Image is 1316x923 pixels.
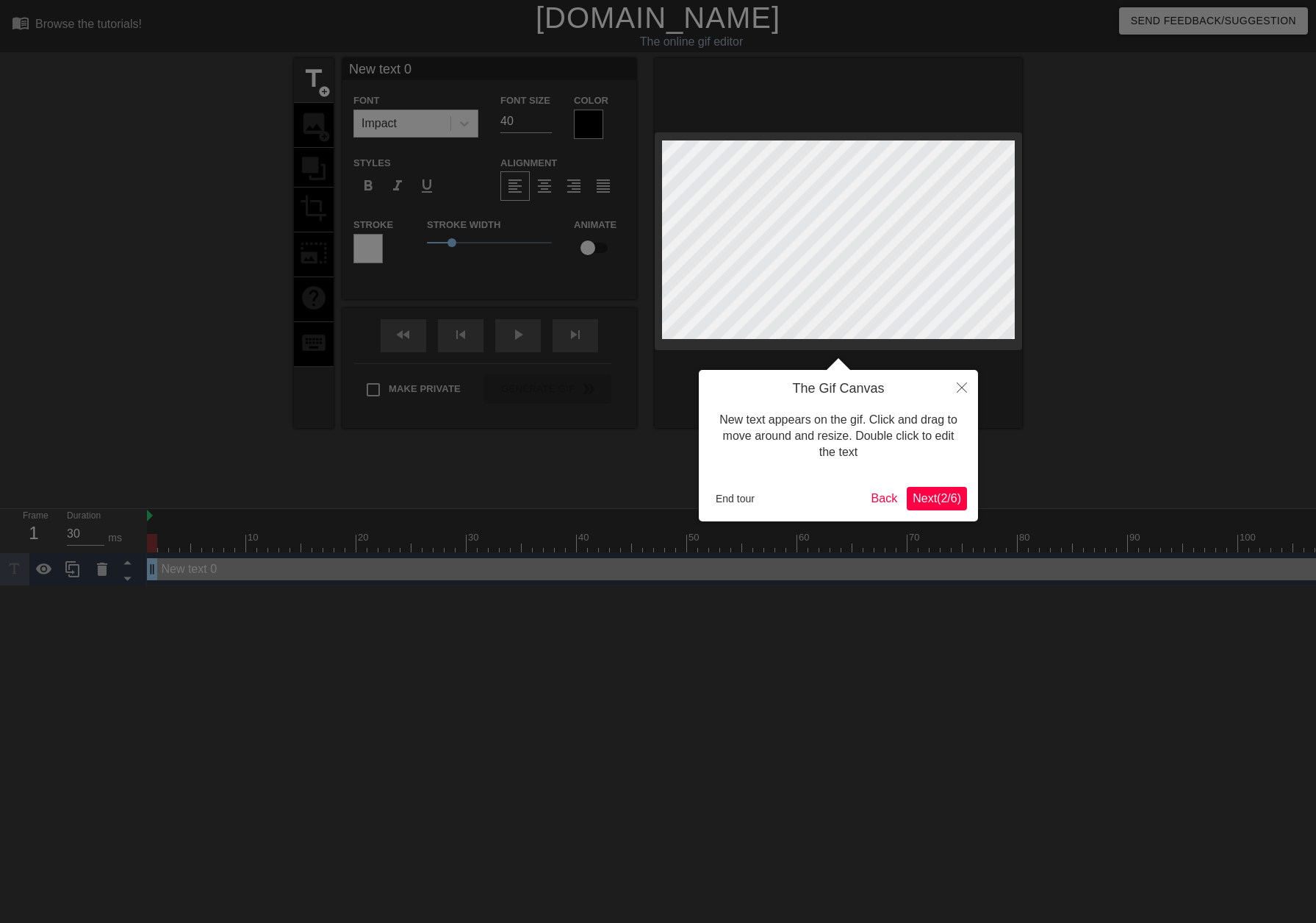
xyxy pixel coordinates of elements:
[907,487,967,510] button: Next
[913,492,961,505] span: Next ( 2 / 6 )
[710,397,967,476] div: New text appears on the gif. Click and drag to move around and resize. Double click to edit the text
[866,487,904,510] button: Back
[710,381,967,397] h4: The Gif Canvas
[710,488,761,510] button: End tour
[946,370,978,404] button: Close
